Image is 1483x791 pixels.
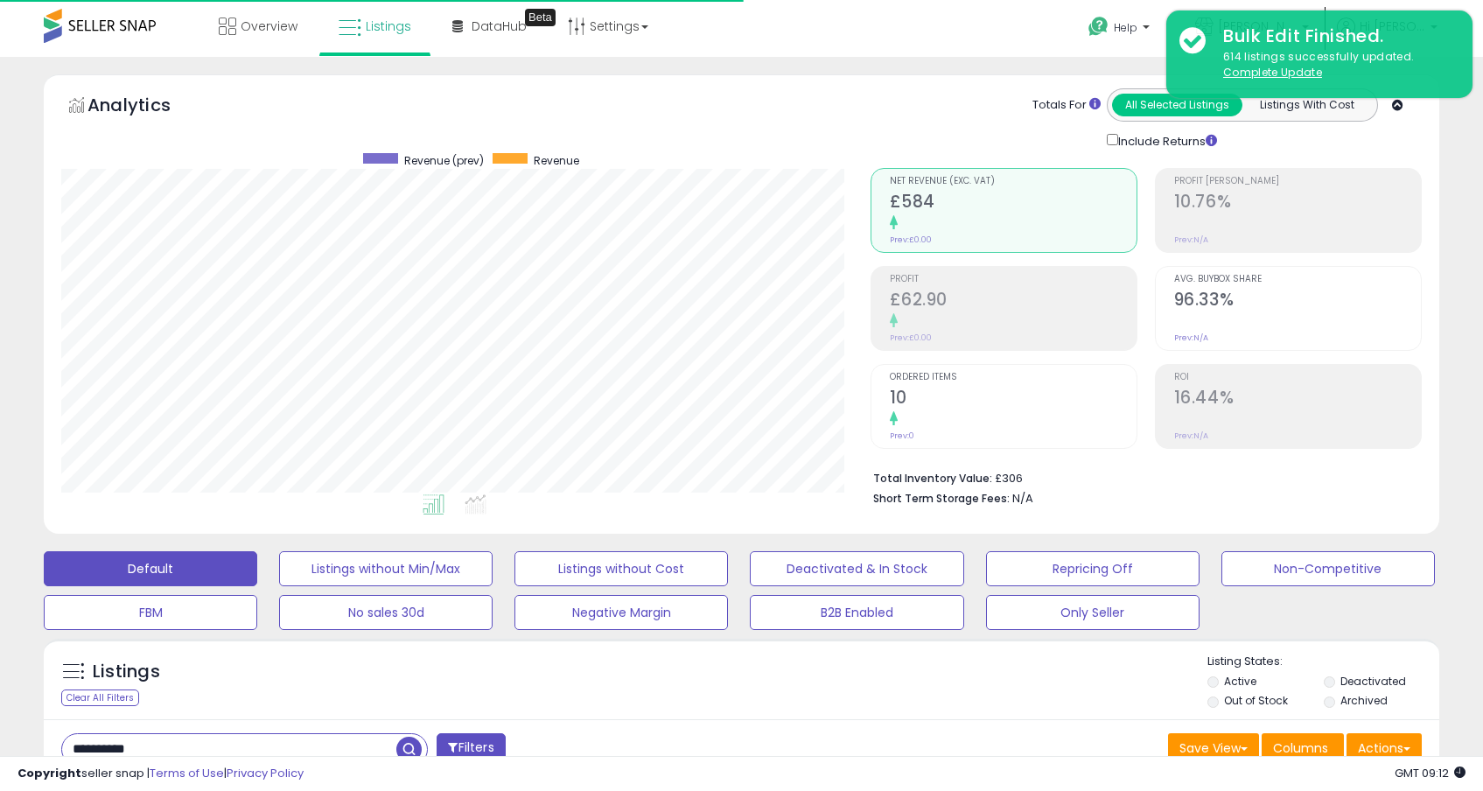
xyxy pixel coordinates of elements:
button: Listings without Cost [514,551,728,586]
h2: 10.76% [1174,192,1421,215]
span: Columns [1273,739,1328,757]
button: Repricing Off [986,551,1200,586]
button: No sales 30d [279,595,493,630]
div: Tooltip anchor [525,9,556,26]
small: Prev: £0.00 [890,234,932,245]
label: Deactivated [1340,674,1406,689]
a: Terms of Use [150,765,224,781]
small: Prev: 0 [890,430,914,441]
button: Deactivated & In Stock [750,551,963,586]
div: Totals For [1032,97,1101,114]
i: Get Help [1088,16,1109,38]
span: Ordered Items [890,373,1137,382]
button: B2B Enabled [750,595,963,630]
div: seller snap | | [17,766,304,782]
h2: 10 [890,388,1137,411]
span: Revenue [534,153,579,168]
h5: Analytics [87,93,205,122]
div: Bulk Edit Finished. [1210,24,1459,49]
p: Listing States: [1207,654,1439,670]
label: Archived [1340,693,1388,708]
span: Profit [PERSON_NAME] [1174,177,1421,186]
label: Out of Stock [1224,693,1288,708]
button: All Selected Listings [1112,94,1242,116]
div: Include Returns [1094,130,1238,150]
span: Profit [890,275,1137,284]
button: Non-Competitive [1221,551,1435,586]
b: Total Inventory Value: [873,471,992,486]
small: Prev: N/A [1174,234,1208,245]
li: £306 [873,466,1409,487]
h2: £62.90 [890,290,1137,313]
button: FBM [44,595,257,630]
button: Default [44,551,257,586]
span: Avg. Buybox Share [1174,275,1421,284]
h5: Listings [93,660,160,684]
span: Overview [241,17,297,35]
span: 2025-10-6 09:12 GMT [1395,765,1466,781]
button: Listings With Cost [1242,94,1372,116]
a: Privacy Policy [227,765,304,781]
a: Help [1074,3,1167,57]
small: Prev: £0.00 [890,332,932,343]
h2: 96.33% [1174,290,1421,313]
strong: Copyright [17,765,81,781]
span: Net Revenue (Exc. VAT) [890,177,1137,186]
h2: £584 [890,192,1137,215]
small: Prev: N/A [1174,430,1208,441]
button: Only Seller [986,595,1200,630]
span: N/A [1012,490,1033,507]
span: DataHub [472,17,527,35]
button: Filters [437,733,505,764]
span: Listings [366,17,411,35]
div: Clear All Filters [61,689,139,706]
small: Prev: N/A [1174,332,1208,343]
span: ROI [1174,373,1421,382]
span: Help [1114,20,1137,35]
span: Revenue (prev) [404,153,484,168]
button: Listings without Min/Max [279,551,493,586]
button: Actions [1347,733,1422,763]
u: Complete Update [1223,65,1322,80]
button: Negative Margin [514,595,728,630]
div: 614 listings successfully updated. [1210,49,1459,81]
label: Active [1224,674,1256,689]
b: Short Term Storage Fees: [873,491,1010,506]
button: Columns [1262,733,1344,763]
button: Save View [1168,733,1259,763]
h2: 16.44% [1174,388,1421,411]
